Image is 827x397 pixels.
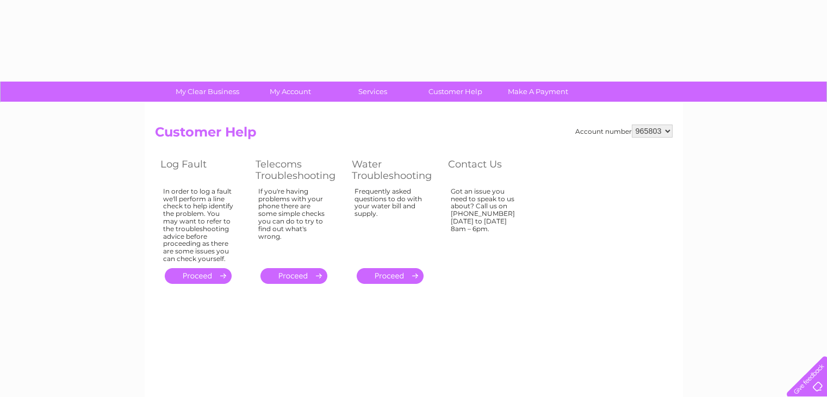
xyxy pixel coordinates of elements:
th: Contact Us [443,156,538,184]
div: Account number [575,125,673,138]
th: Telecoms Troubleshooting [250,156,346,184]
div: If you're having problems with your phone there are some simple checks you can do to try to find ... [258,188,330,258]
a: Make A Payment [493,82,583,102]
a: My Account [245,82,335,102]
a: Customer Help [411,82,500,102]
h2: Customer Help [155,125,673,145]
div: In order to log a fault we'll perform a line check to help identify the problem. You may want to ... [163,188,234,263]
a: . [357,268,424,284]
div: Got an issue you need to speak to us about? Call us on [PHONE_NUMBER] [DATE] to [DATE] 8am – 6pm. [451,188,521,258]
a: My Clear Business [163,82,252,102]
th: Water Troubleshooting [346,156,443,184]
th: Log Fault [155,156,250,184]
a: . [260,268,327,284]
a: Services [328,82,418,102]
div: Frequently asked questions to do with your water bill and supply. [355,188,426,258]
a: . [165,268,232,284]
